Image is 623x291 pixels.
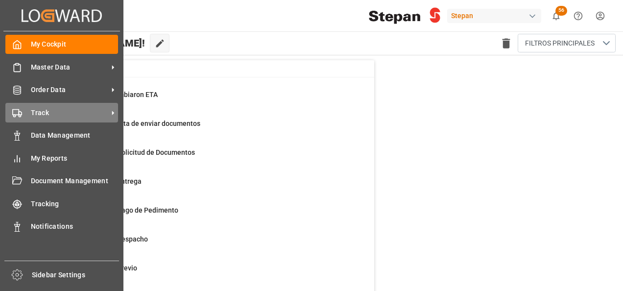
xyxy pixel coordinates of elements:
button: Stepan [447,6,545,25]
a: My Cockpit [5,35,118,54]
a: 1Ordenes que falta de enviar documentosContainer Schema [49,119,362,139]
span: 56 [555,6,567,16]
img: Stepan_Company_logo.svg.png_1713531530.png [369,7,440,24]
span: Ordenes que falta de enviar documentos [74,120,200,127]
a: 61Pendiente de entregaFinal Delivery [49,176,362,197]
span: My Cockpit [31,39,119,49]
span: My Reports [31,153,119,164]
span: Sidebar Settings [32,270,120,280]
span: Data Management [31,130,119,141]
a: 36Ordenes para Solicitud de DocumentosPurchase Orders [49,147,362,168]
div: Stepan [447,9,541,23]
span: Tracking [31,199,119,209]
a: Data Management [5,126,118,145]
span: Ordenes para Solicitud de Documentos [74,148,195,156]
a: 28Embarques cambiaron ETAContainer Schema [49,90,362,110]
button: open menu [518,34,616,52]
span: Document Management [31,176,119,186]
span: Notifications [31,221,119,232]
a: Notifications [5,217,118,236]
a: Tracking [5,194,118,213]
span: Track [31,108,108,118]
a: 10Pendiente de DespachoFinal Delivery [49,234,362,255]
span: Master Data [31,62,108,73]
span: FILTROS PRINCIPALES [525,38,595,48]
span: Order Data [31,85,108,95]
a: My Reports [5,148,118,168]
button: Help Center [567,5,589,27]
span: Pendiente de Pago de Pedimento [74,206,178,214]
a: 672Pendiente de PrevioFinal Delivery [49,263,362,284]
button: show 56 new notifications [545,5,567,27]
a: 7Pendiente de Pago de PedimentoFinal Delivery [49,205,362,226]
a: Document Management [5,171,118,191]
